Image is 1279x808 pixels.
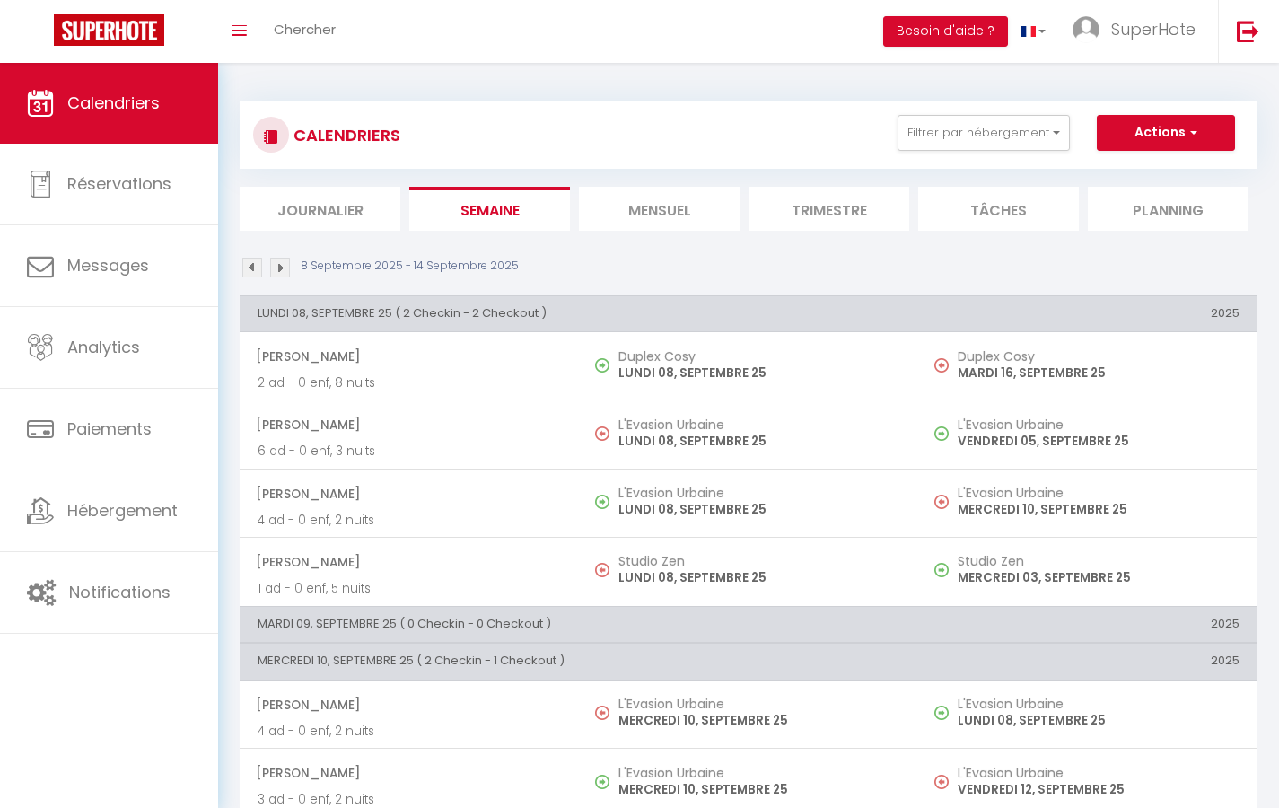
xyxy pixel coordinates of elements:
span: SuperHote [1111,18,1196,40]
p: VENDREDI 12, SEPTEMBRE 25 [958,780,1240,799]
img: NO IMAGE [595,426,609,441]
p: LUNDI 08, SEPTEMBRE 25 [618,364,900,382]
span: [PERSON_NAME] [256,545,561,579]
p: 4 ad - 0 enf, 2 nuits [258,722,561,741]
h5: Duplex Cosy [958,349,1240,364]
span: Messages [67,254,149,277]
span: Paiements [67,417,152,440]
p: 1 ad - 0 enf, 5 nuits [258,579,561,598]
th: MARDI 09, SEPTEMBRE 25 ( 0 Checkin - 0 Checkout ) [240,606,918,642]
p: MERCREDI 10, SEPTEMBRE 25 [958,500,1240,519]
li: Journalier [240,187,400,231]
h5: L'Evasion Urbaine [618,417,900,432]
p: VENDREDI 05, SEPTEMBRE 25 [958,432,1240,451]
img: NO IMAGE [934,495,949,509]
img: logout [1237,20,1259,42]
img: ... [1073,16,1099,43]
li: Mensuel [579,187,740,231]
p: 4 ad - 0 enf, 2 nuits [258,511,561,530]
h5: L'Evasion Urbaine [618,697,900,711]
h3: CALENDRIERS [289,115,400,155]
span: Hébergement [67,499,178,522]
th: MERCREDI 10, SEPTEMBRE 25 ( 2 Checkin - 1 Checkout ) [240,644,918,680]
img: NO IMAGE [934,706,949,720]
p: LUNDI 08, SEPTEMBRE 25 [618,500,900,519]
img: NO IMAGE [934,563,949,577]
span: Calendriers [67,92,160,114]
button: Besoin d'aide ? [883,16,1008,47]
p: LUNDI 08, SEPTEMBRE 25 [958,711,1240,730]
h5: L'Evasion Urbaine [958,417,1240,432]
p: MERCREDI 03, SEPTEMBRE 25 [958,568,1240,587]
img: NO IMAGE [595,706,609,720]
p: MERCREDI 10, SEPTEMBRE 25 [618,780,900,799]
p: LUNDI 08, SEPTEMBRE 25 [618,568,900,587]
li: Semaine [409,187,570,231]
span: [PERSON_NAME] [256,477,561,511]
h5: L'Evasion Urbaine [958,697,1240,711]
img: NO IMAGE [934,358,949,373]
span: [PERSON_NAME] [256,339,561,373]
button: Filtrer par hébergement [898,115,1070,151]
h5: L'Evasion Urbaine [958,486,1240,500]
h5: Studio Zen [958,554,1240,568]
img: Super Booking [54,14,164,46]
p: MERCREDI 10, SEPTEMBRE 25 [618,711,900,730]
span: [PERSON_NAME] [256,688,561,722]
img: NO IMAGE [595,563,609,577]
th: 2025 [918,606,1257,642]
p: 2 ad - 0 enf, 8 nuits [258,373,561,392]
th: LUNDI 08, SEPTEMBRE 25 ( 2 Checkin - 2 Checkout ) [240,295,918,331]
p: 6 ad - 0 enf, 3 nuits [258,442,561,461]
th: 2025 [918,644,1257,680]
h5: L'Evasion Urbaine [618,766,900,780]
h5: L'Evasion Urbaine [618,486,900,500]
img: NO IMAGE [934,426,949,441]
span: [PERSON_NAME] [256,408,561,442]
p: MARDI 16, SEPTEMBRE 25 [958,364,1240,382]
th: 2025 [918,295,1257,331]
img: NO IMAGE [934,775,949,789]
h5: L'Evasion Urbaine [958,766,1240,780]
span: Chercher [274,20,336,39]
h5: Duplex Cosy [618,349,900,364]
h5: Studio Zen [618,554,900,568]
span: Notifications [69,581,171,603]
p: 8 Septembre 2025 - 14 Septembre 2025 [301,258,519,275]
li: Planning [1088,187,1248,231]
button: Ouvrir le widget de chat LiveChat [14,7,68,61]
span: Réservations [67,172,171,195]
button: Actions [1097,115,1235,151]
span: Analytics [67,336,140,358]
p: LUNDI 08, SEPTEMBRE 25 [618,432,900,451]
span: [PERSON_NAME] [256,756,561,790]
li: Trimestre [749,187,909,231]
li: Tâches [918,187,1079,231]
